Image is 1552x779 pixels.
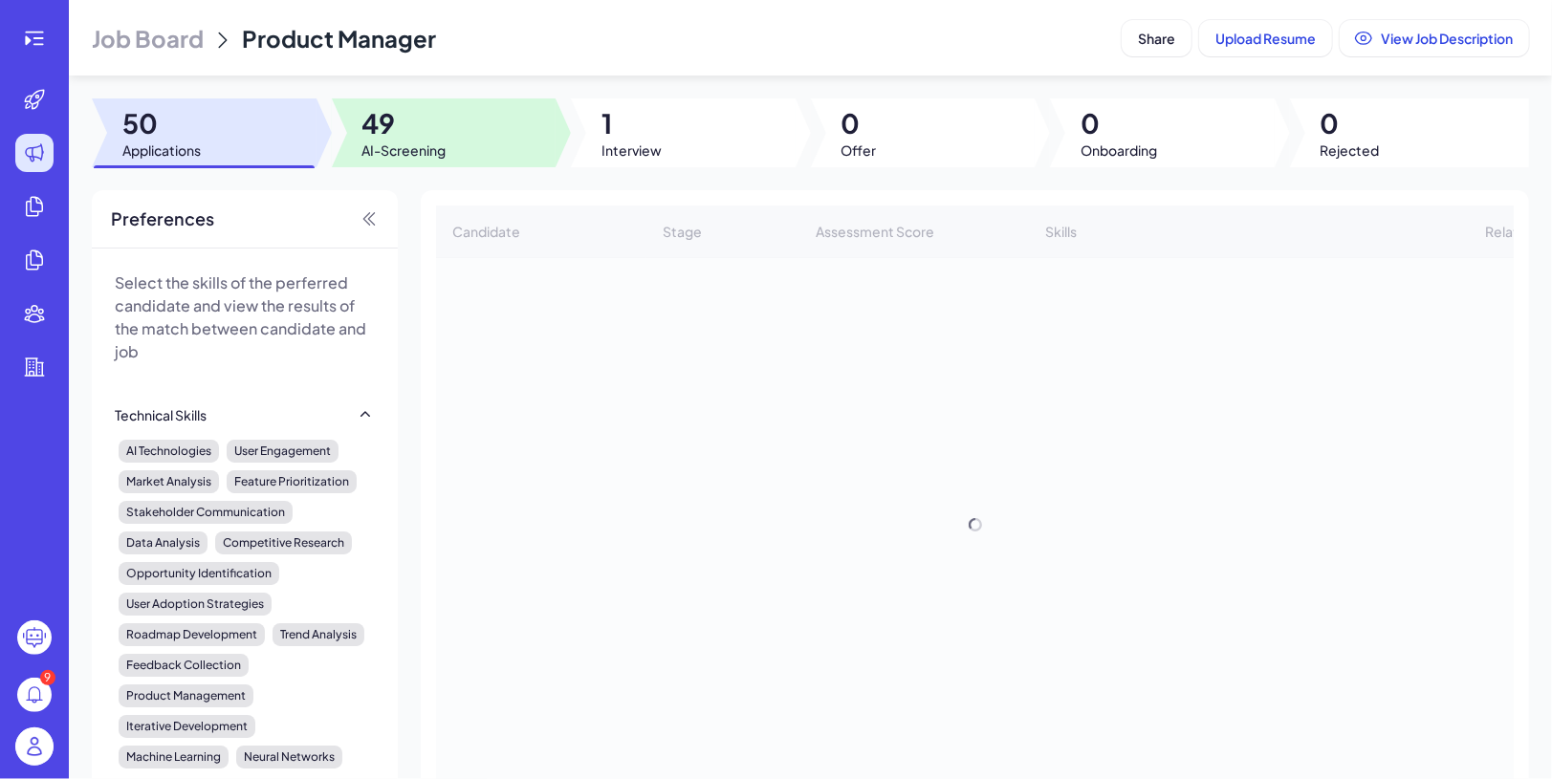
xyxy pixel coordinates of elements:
span: AI-Screening [362,141,447,160]
span: View Job Description [1381,30,1513,47]
div: AI Technologies [119,440,219,463]
div: Competitive Research [215,531,352,554]
button: View Job Description [1340,20,1529,56]
div: Feedback Collection [119,654,249,677]
span: Applications [122,141,201,160]
span: Product Manager [242,24,436,53]
span: Interview [601,141,662,160]
span: 0 [842,106,877,141]
span: Upload Resume [1215,30,1316,47]
div: Trend Analysis [273,623,364,646]
div: Roadmap Development [119,623,265,646]
div: Iterative Development [119,715,255,738]
button: Upload Resume [1199,20,1332,56]
span: 0 [1081,106,1157,141]
span: 50 [122,106,201,141]
div: 9 [40,670,55,685]
div: Data Analysis [119,531,208,554]
p: Select the skills of the perferred candidate and view the results of the match between candidate ... [115,271,375,363]
div: User Adoption Strategies [119,593,272,616]
span: Job Board [92,23,204,54]
div: Market Analysis [119,470,219,493]
div: Product Management [119,684,253,707]
div: User Engagement [227,440,339,463]
div: Opportunity Identification [119,562,279,585]
span: Offer [842,141,877,160]
div: Stakeholder Communication [119,501,293,524]
span: Preferences [111,206,214,232]
span: 49 [362,106,447,141]
div: Technical Skills [115,405,207,424]
div: Neural Networks [236,746,342,768]
span: Rejected [1321,141,1380,160]
span: 1 [601,106,662,141]
img: user_logo.png [15,727,54,766]
div: Feature Prioritization [227,470,357,493]
span: 0 [1321,106,1380,141]
span: Onboarding [1081,141,1157,160]
div: Machine Learning [119,746,229,768]
button: Share [1122,20,1191,56]
span: Share [1138,30,1175,47]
